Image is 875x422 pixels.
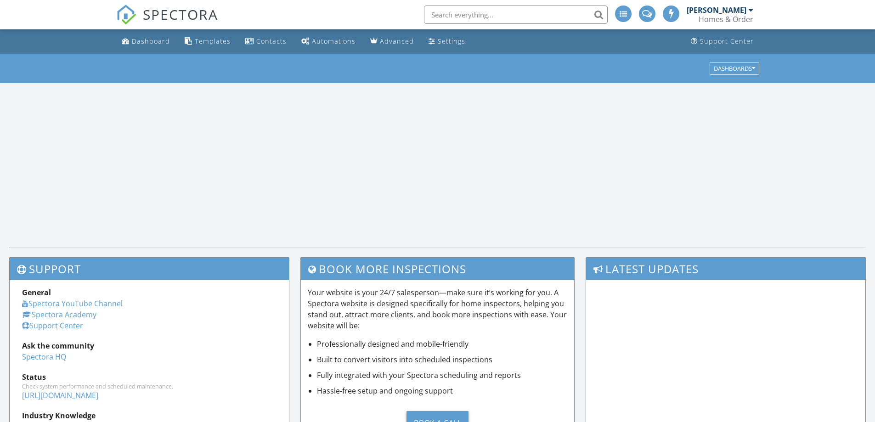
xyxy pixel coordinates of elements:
div: Status [22,371,277,383]
h3: Book More Inspections [301,258,575,280]
img: The Best Home Inspection Software - Spectora [116,5,136,25]
div: Templates [195,37,231,45]
div: Industry Knowledge [22,410,277,421]
li: Built to convert visitors into scheduled inspections [317,354,568,365]
li: Hassle-free setup and ongoing support [317,385,568,396]
div: Automations [312,37,356,45]
div: Ask the community [22,340,277,351]
span: SPECTORA [143,5,218,24]
a: Contacts [242,33,290,50]
div: Homes & Order [699,15,753,24]
button: Dashboards [710,62,759,75]
a: Templates [181,33,234,50]
a: Automations (Advanced) [298,33,359,50]
a: Settings [425,33,469,50]
h3: Support [10,258,289,280]
a: SPECTORA [116,12,218,32]
a: Support Center [687,33,757,50]
div: Support Center [700,37,754,45]
div: Dashboard [132,37,170,45]
li: Professionally designed and mobile-friendly [317,338,568,349]
strong: General [22,287,51,298]
p: Your website is your 24/7 salesperson—make sure it’s working for you. A Spectora website is desig... [308,287,568,331]
h3: Latest Updates [586,258,865,280]
a: Advanced [367,33,418,50]
input: Search everything... [424,6,608,24]
li: Fully integrated with your Spectora scheduling and reports [317,370,568,381]
div: Dashboards [714,65,755,72]
div: Contacts [256,37,287,45]
a: [URL][DOMAIN_NAME] [22,390,98,400]
div: Settings [438,37,465,45]
div: [PERSON_NAME] [687,6,746,15]
a: Spectora YouTube Channel [22,298,123,309]
a: Spectora Academy [22,309,96,320]
a: Support Center [22,321,83,331]
a: Spectora HQ [22,352,66,362]
a: Dashboard [118,33,174,50]
div: Check system performance and scheduled maintenance. [22,383,277,390]
div: Advanced [380,37,414,45]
